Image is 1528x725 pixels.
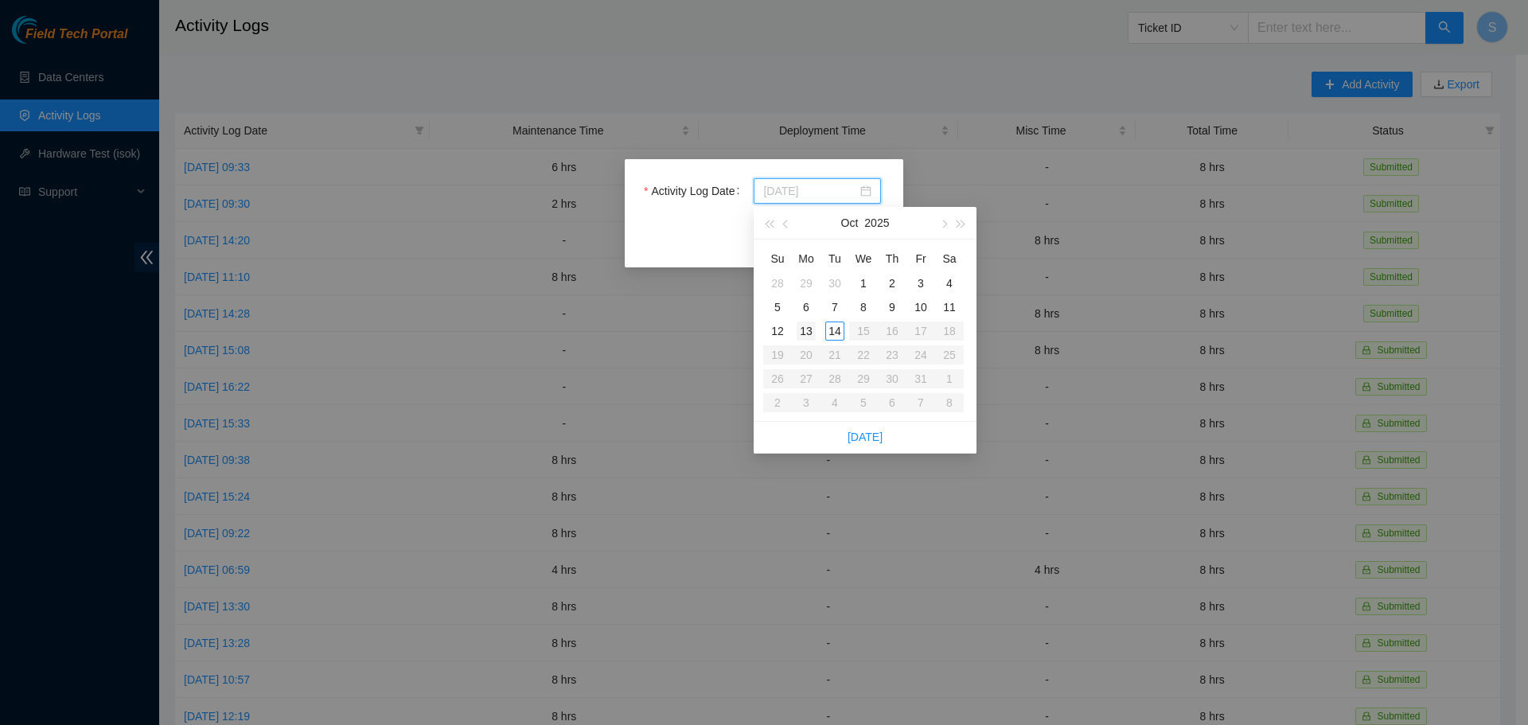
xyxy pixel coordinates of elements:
[883,298,902,317] div: 9
[854,298,873,317] div: 8
[825,298,844,317] div: 7
[644,178,746,204] label: Activity Log Date
[821,295,849,319] td: 2025-10-07
[878,295,906,319] td: 2025-10-09
[883,274,902,293] div: 2
[797,298,816,317] div: 6
[848,431,883,443] a: [DATE]
[763,182,857,200] input: Activity Log Date
[935,246,964,271] th: Sa
[825,274,844,293] div: 30
[849,271,878,295] td: 2025-10-01
[792,271,821,295] td: 2025-09-29
[792,246,821,271] th: Mo
[911,274,930,293] div: 3
[821,271,849,295] td: 2025-09-30
[763,246,792,271] th: Su
[935,271,964,295] td: 2025-10-04
[821,319,849,343] td: 2025-10-14
[849,246,878,271] th: We
[821,246,849,271] th: Tu
[878,271,906,295] td: 2025-10-02
[906,271,935,295] td: 2025-10-03
[825,322,844,341] div: 14
[768,322,787,341] div: 12
[792,295,821,319] td: 2025-10-06
[935,295,964,319] td: 2025-10-11
[841,207,859,239] button: Oct
[763,271,792,295] td: 2025-09-28
[763,319,792,343] td: 2025-10-12
[768,298,787,317] div: 5
[854,274,873,293] div: 1
[940,274,959,293] div: 4
[797,274,816,293] div: 29
[940,298,959,317] div: 11
[797,322,816,341] div: 13
[864,207,889,239] button: 2025
[768,274,787,293] div: 28
[792,319,821,343] td: 2025-10-13
[911,298,930,317] div: 10
[906,295,935,319] td: 2025-10-10
[906,246,935,271] th: Fr
[763,295,792,319] td: 2025-10-05
[878,246,906,271] th: Th
[849,295,878,319] td: 2025-10-08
